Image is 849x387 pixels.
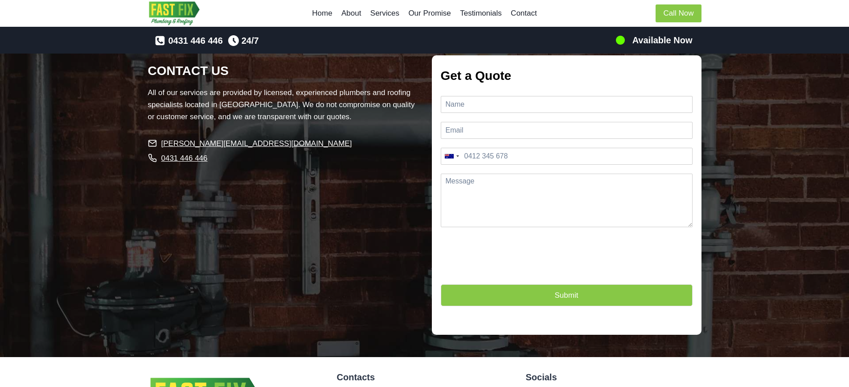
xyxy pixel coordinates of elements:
nav: Primary Navigation [308,3,541,24]
a: 0431 446 446 [155,33,222,48]
span: 24/7 [242,33,259,48]
h5: Available Now [632,33,693,47]
a: Call Now [656,4,701,23]
h2: Get a Quote [441,67,693,85]
a: Home [308,3,337,24]
a: Services [366,3,404,24]
a: Contact [506,3,541,24]
button: Selected country [441,148,462,164]
span: [PERSON_NAME][EMAIL_ADDRESS][DOMAIN_NAME] [161,137,352,150]
img: 100-percents.png [615,35,626,46]
input: Phone [441,148,693,165]
h5: Contacts [337,370,513,384]
h2: CONTACT US [148,62,418,80]
a: Our Promise [404,3,455,24]
input: Name [441,96,693,113]
button: Submit [441,284,693,306]
h5: Socials [526,370,701,384]
span: 0431 446 446 [168,33,222,48]
a: Testimonials [455,3,506,24]
p: All of our services are provided by licensed, experienced plumbers and roofing specialists locate... [148,87,418,123]
a: About [337,3,366,24]
input: Email [441,122,693,139]
iframe: reCAPTCHA [441,236,576,303]
a: [PERSON_NAME][EMAIL_ADDRESS][DOMAIN_NAME] [148,137,352,150]
a: 0431 446 446 [161,152,208,164]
